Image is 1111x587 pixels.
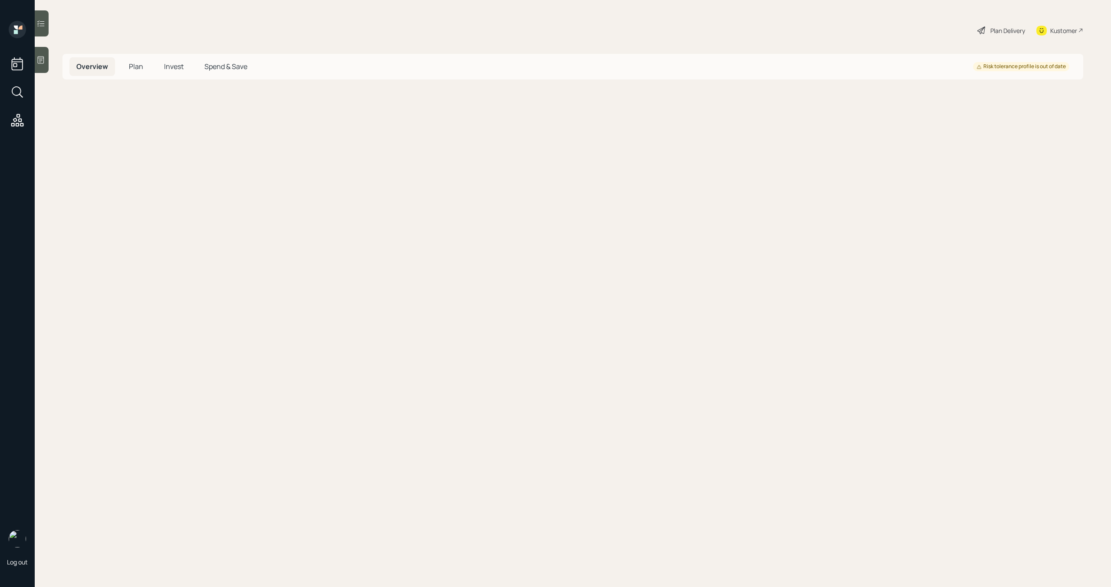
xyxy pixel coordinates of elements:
span: Overview [76,62,108,71]
div: Risk tolerance profile is out of date [976,63,1066,70]
span: Spend & Save [204,62,247,71]
img: michael-russo-headshot.png [9,530,26,547]
span: Plan [129,62,143,71]
div: Kustomer [1050,26,1077,35]
div: Log out [7,558,28,566]
span: Invest [164,62,184,71]
div: Plan Delivery [990,26,1025,35]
